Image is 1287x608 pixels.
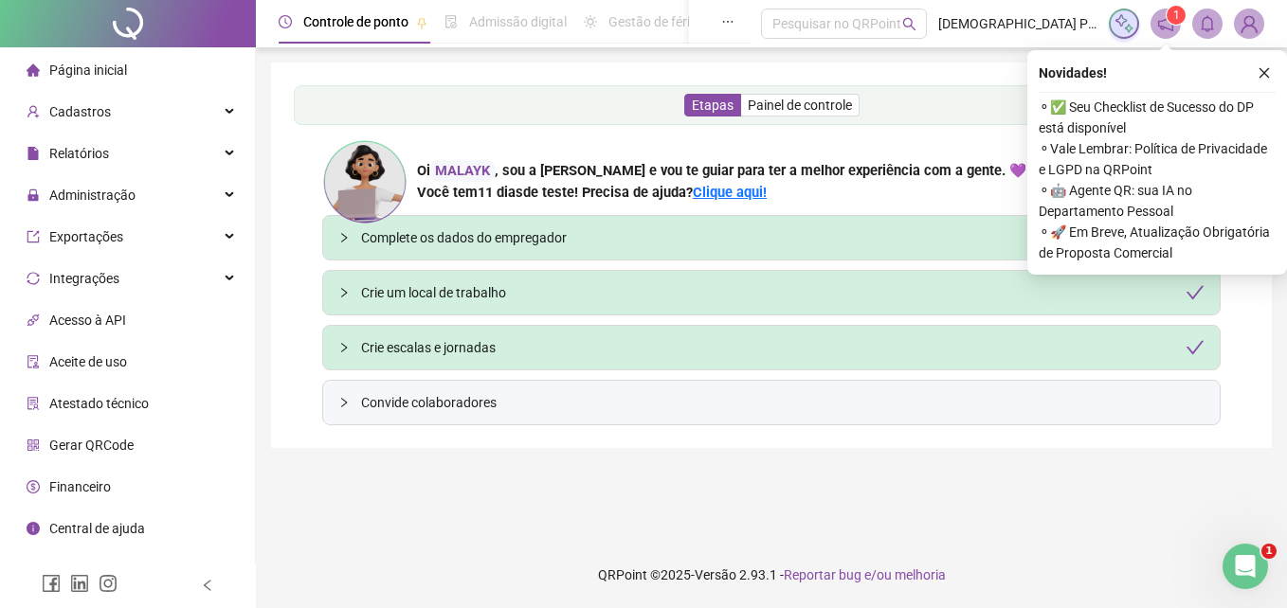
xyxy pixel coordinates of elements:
[27,397,40,410] span: solution
[338,287,350,298] span: collapsed
[523,184,693,201] span: de teste! Precisa de ajuda?
[1199,15,1216,32] span: bell
[748,98,852,113] span: Painel de controle
[201,579,214,592] span: left
[1167,6,1186,25] sup: 1
[497,184,523,201] span: dias
[323,271,1220,314] div: Crie um local de trabalhocheck
[27,272,40,285] span: sync
[417,160,1026,182] div: Oi , sou a [PERSON_NAME] e vou te guiar para ter a melhor experiência com a gente. 💜
[1186,338,1205,357] span: check
[42,574,61,593] span: facebook
[1114,13,1134,34] img: sparkle-icon.fc2bf0ac1784a2077858766a79e2daf3.svg
[1039,180,1276,222] span: ⚬ 🤖 Agente QR: sua IA no Departamento Pessoal
[49,438,134,453] span: Gerar QRCode
[27,522,40,535] span: info-circle
[416,17,427,28] span: pushpin
[27,313,40,327] span: api
[49,521,145,536] span: Central de ajuda
[584,15,597,28] span: sun
[417,184,478,201] span: Você tem
[27,480,40,493] span: dollar
[27,230,40,243] span: export
[444,15,458,28] span: file-done
[693,184,767,201] a: Clique aqui!
[469,14,567,29] span: Admissão digital
[49,396,149,411] span: Atestado técnico
[430,160,495,182] div: MALAYK
[27,105,40,118] span: user-add
[27,355,40,368] span: audit
[902,17,916,31] span: search
[1157,15,1174,32] span: notification
[1223,544,1268,589] iframe: Intercom live chat
[1261,544,1277,559] span: 1
[361,337,1205,358] div: Crie escalas e jornadas
[99,574,118,593] span: instagram
[784,567,946,582] span: Reportar bug e/ou melhoria
[1258,66,1271,80] span: close
[323,216,1220,259] div: Complete os dados do empregadorcheck
[303,14,408,29] span: Controle de ponto
[1235,9,1263,38] img: 92426
[1039,138,1276,180] span: ⚬ Vale Lembrar: Política de Privacidade e LGPD na QRPoint
[478,184,523,201] span: 11
[1186,283,1205,302] span: check
[338,342,350,353] span: collapsed
[49,104,111,119] span: Cadastros
[49,479,111,494] span: Financeiro
[323,381,1220,424] div: Convide colaboradores
[361,392,1205,413] span: Convide colaboradores
[361,282,1205,303] div: Crie um local de trabalho
[338,232,350,243] span: collapsed
[70,574,89,593] span: linkedin
[49,354,127,369] span: Aceite de uso
[721,15,734,28] span: ellipsis
[938,13,1097,34] span: [DEMOGRAPHIC_DATA] PRATA - DMZ ADMINISTRADORA
[27,438,40,452] span: qrcode
[49,313,126,328] span: Acesso à API
[49,188,136,203] span: Administração
[692,98,734,113] span: Etapas
[1039,222,1276,263] span: ⚬ 🚀 Em Breve, Atualização Obrigatória de Proposta Comercial
[361,227,1205,248] div: Complete os dados do empregador
[338,397,350,408] span: collapsed
[323,326,1220,369] div: Crie escalas e jornadascheck
[1039,63,1107,83] span: Novidades !
[256,542,1287,608] footer: QRPoint © 2025 - 2.93.1 -
[27,63,40,77] span: home
[49,271,119,286] span: Integrações
[49,63,127,78] span: Página inicial
[322,139,408,224] img: ana-icon.cad42e3e8b8746aecfa2.png
[608,14,704,29] span: Gestão de férias
[1039,97,1276,138] span: ⚬ ✅ Seu Checklist de Sucesso do DP está disponível
[695,567,736,582] span: Versão
[27,147,40,160] span: file
[49,146,109,161] span: Relatórios
[49,229,123,244] span: Exportações
[27,188,40,202] span: lock
[1173,9,1180,22] span: 1
[279,15,292,28] span: clock-circle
